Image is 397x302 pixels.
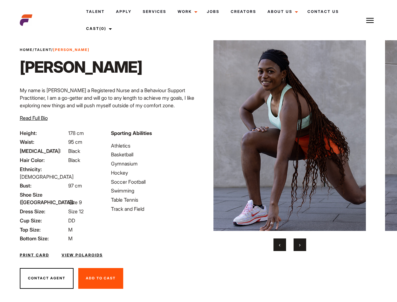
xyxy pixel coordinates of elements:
span: Add To Cast [86,276,116,280]
span: Shoe Size ([GEOGRAPHIC_DATA]): [20,191,67,206]
a: Cast(0) [80,20,116,37]
span: Size 12 [68,208,84,215]
span: Black [68,148,80,154]
span: Ethnicity: [20,165,67,173]
img: Burger icon [366,17,374,24]
span: Bust: [20,182,67,189]
a: Apply [110,3,137,20]
button: Add To Cast [78,268,123,289]
a: Talent [35,48,51,52]
a: Print Card [20,252,49,258]
span: [MEDICAL_DATA]: [20,147,67,155]
strong: Sporting Abilities [111,130,152,136]
span: (0) [99,26,106,31]
img: cropped-aefm-brand-fav-22-square.png [20,14,32,26]
span: Size 9 [68,199,82,205]
span: DD [68,217,75,224]
span: M [68,235,73,242]
li: Swimming [111,187,195,194]
a: About Us [262,3,302,20]
button: Read Full Bio [20,114,48,122]
span: 95 cm [68,139,82,145]
span: My name is [PERSON_NAME] a Registered Nurse and a Behaviour Support Practitioner, I am a go-gette... [20,87,194,109]
h1: [PERSON_NAME] [20,58,142,76]
li: Track and Field [111,205,195,213]
span: Cup Size: [20,217,67,224]
a: Creators [225,3,262,20]
a: Work [172,3,201,20]
a: Services [137,3,172,20]
span: M [68,226,73,233]
button: Contact Agent [20,268,74,289]
li: Basketball [111,151,195,158]
span: Dress Size: [20,208,67,215]
span: Top Size: [20,226,67,233]
li: Hockey [111,169,195,176]
span: / / [20,47,90,53]
a: Home [20,48,33,52]
strong: [PERSON_NAME] [53,48,90,52]
li: Table Tennis [111,196,195,204]
span: [DEMOGRAPHIC_DATA] [20,174,74,180]
a: View Polaroids [62,252,103,258]
a: Contact Us [302,3,345,20]
a: Talent [80,3,110,20]
span: 97 cm [68,182,82,189]
span: Next [299,242,301,248]
li: Soccer Football [111,178,195,186]
li: Gymnasium [111,160,195,167]
span: Read Full Bio [20,115,48,121]
li: Athletics [111,142,195,149]
span: Black [68,157,80,163]
span: 178 cm [68,130,84,136]
a: Jobs [201,3,225,20]
span: Height: [20,129,67,137]
span: Bottom Size: [20,235,67,242]
span: Waist: [20,138,67,146]
span: Previous [279,242,280,248]
span: Hair Color: [20,156,67,164]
